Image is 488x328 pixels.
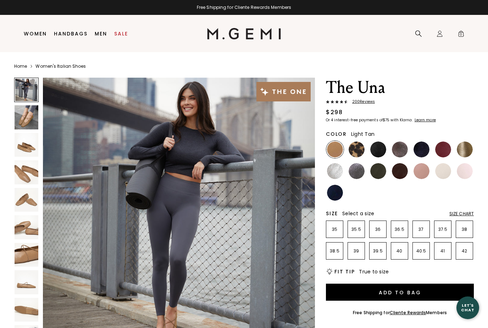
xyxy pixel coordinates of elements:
img: The Una [15,243,38,267]
h1: The Una [326,78,474,98]
a: Sale [114,31,128,37]
klarna-placement-style-cta: Learn more [415,117,436,123]
img: The Una [15,160,38,184]
div: Free Shipping for Members [353,310,447,316]
a: Home [14,63,27,69]
h2: Size [326,211,338,216]
h2: Fit Tip [334,269,355,274]
img: The Una [15,133,38,157]
p: 42 [456,248,473,254]
klarna-placement-style-body: with Klarna [390,117,414,123]
span: Select a size [342,210,374,217]
img: Navy [327,185,343,201]
p: 35.5 [348,227,365,232]
div: $298 [326,108,343,117]
img: Cocoa [392,141,408,157]
img: Gunmetal [349,163,365,179]
img: The Una [15,298,38,322]
klarna-placement-style-amount: $75 [383,117,389,123]
div: Let's Chat [456,303,479,312]
span: Light Tan [351,130,375,138]
p: 36 [370,227,386,232]
p: 39.5 [370,248,386,254]
a: Women's Italian Shoes [35,63,86,69]
img: The Una [15,105,38,129]
p: 37 [413,227,429,232]
a: 200Reviews [326,100,474,105]
p: 41 [434,248,451,254]
img: Burgundy [435,141,451,157]
img: Silver [327,163,343,179]
p: 36.5 [391,227,408,232]
a: Women [24,31,47,37]
img: The Una [15,215,38,239]
a: Handbags [54,31,88,37]
img: Leopard Print [349,141,365,157]
img: Ecru [435,163,451,179]
img: Midnight Blue [414,141,429,157]
img: Antique Rose [414,163,429,179]
span: True to size [359,268,389,275]
button: Add to Bag [326,284,474,301]
p: 37.5 [434,227,451,232]
img: The One tag [256,82,311,101]
p: 39 [348,248,365,254]
p: 38.5 [326,248,343,254]
img: Ballerina Pink [457,163,473,179]
img: Military [370,163,386,179]
h2: Color [326,131,347,137]
a: Cliente Rewards [390,310,426,316]
p: 38 [456,227,473,232]
p: 40 [391,248,408,254]
img: The Una [15,270,38,294]
span: 0 [457,32,465,39]
img: The Una [15,188,38,212]
a: Learn more [414,118,436,122]
img: Gold [457,141,473,157]
p: 40.5 [413,248,429,254]
img: Black [370,141,386,157]
img: Chocolate [392,163,408,179]
img: M.Gemi [207,28,281,39]
klarna-placement-style-body: Or 4 interest-free payments of [326,117,383,123]
span: 200 Review s [348,100,375,104]
p: 35 [326,227,343,232]
div: Size Chart [449,211,474,217]
a: Men [95,31,107,37]
img: Light Tan [327,141,343,157]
